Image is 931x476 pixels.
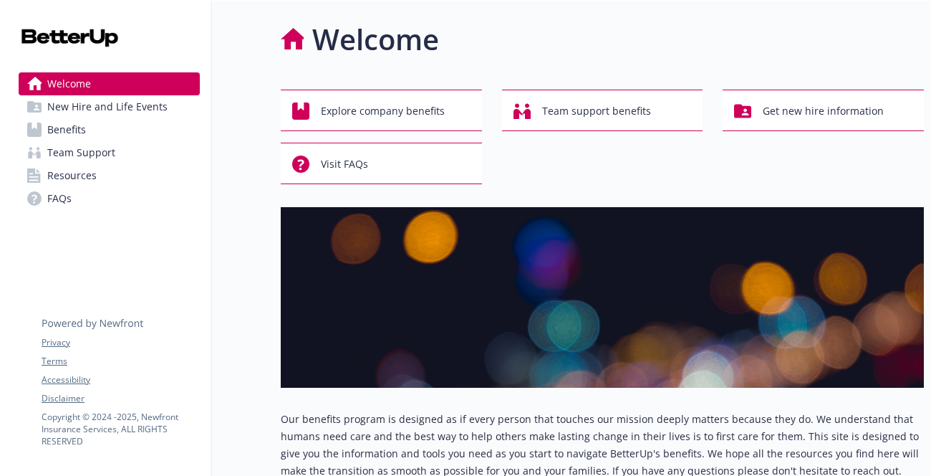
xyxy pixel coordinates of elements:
a: Terms [42,355,199,368]
p: Copyright © 2024 - 2025 , Newfront Insurance Services, ALL RIGHTS RESERVED [42,411,199,447]
span: Visit FAQs [321,151,368,178]
button: Team support benefits [502,90,703,131]
span: Get new hire information [763,97,884,125]
span: Team support benefits [542,97,651,125]
button: Get new hire information [723,90,924,131]
img: overview page banner [281,207,924,388]
a: Privacy [42,336,199,349]
span: Benefits [47,118,86,141]
a: Resources [19,164,200,187]
span: Resources [47,164,97,187]
span: New Hire and Life Events [47,95,168,118]
button: Visit FAQs [281,143,482,184]
span: Explore company benefits [321,97,445,125]
span: Welcome [47,72,91,95]
h1: Welcome [312,18,439,61]
a: FAQs [19,187,200,210]
span: FAQs [47,187,72,210]
a: Disclaimer [42,392,199,405]
a: Accessibility [42,373,199,386]
a: Benefits [19,118,200,141]
button: Explore company benefits [281,90,482,131]
a: Team Support [19,141,200,164]
span: Team Support [47,141,115,164]
a: Welcome [19,72,200,95]
a: New Hire and Life Events [19,95,200,118]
